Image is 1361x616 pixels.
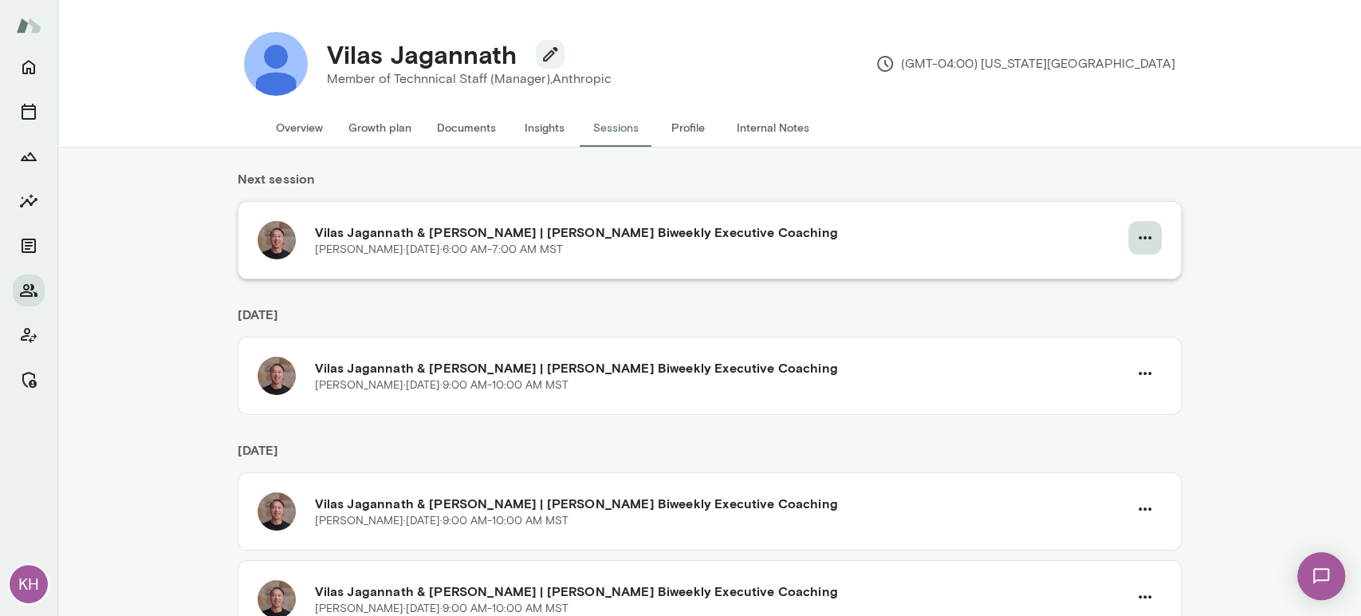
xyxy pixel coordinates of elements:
p: Member of Technnical Staff (Manager), Anthropic [327,69,612,89]
h4: Vilas Jagannath [327,39,517,69]
button: Sessions [580,109,652,147]
h6: [DATE] [238,305,1182,337]
button: Growth plan [336,109,424,147]
img: Vilas Jagannath [244,32,308,96]
button: Sessions [13,96,45,128]
button: Manage [13,364,45,396]
h6: Vilas Jagannath & [PERSON_NAME] | [PERSON_NAME] Biweekly Executive Coaching [315,582,1128,601]
button: Documents [13,230,45,262]
h6: [DATE] [238,440,1182,472]
button: Insights [13,185,45,217]
h6: Vilas Jagannath & [PERSON_NAME] | [PERSON_NAME] Biweekly Executive Coaching [315,358,1128,377]
div: KH [10,565,48,603]
button: Growth Plan [13,140,45,172]
p: [PERSON_NAME] · [DATE] · 9:00 AM-10:00 AM MST [315,513,568,529]
img: Mento [16,10,41,41]
button: Client app [13,319,45,351]
h6: Vilas Jagannath & [PERSON_NAME] | [PERSON_NAME] Biweekly Executive Coaching [315,494,1128,513]
button: Internal Notes [724,109,822,147]
button: Insights [509,109,580,147]
h6: Vilas Jagannath & [PERSON_NAME] | [PERSON_NAME] Biweekly Executive Coaching [315,223,1128,242]
button: Profile [652,109,724,147]
p: (GMT-04:00) [US_STATE][GEOGRAPHIC_DATA] [875,54,1175,73]
h6: Next session [238,169,1182,201]
p: [PERSON_NAME] · [DATE] · 9:00 AM-10:00 AM MST [315,377,568,393]
button: Home [13,51,45,83]
button: Overview [263,109,336,147]
button: Members [13,274,45,306]
button: Documents [424,109,509,147]
p: [PERSON_NAME] · [DATE] · 6:00 AM-7:00 AM MST [315,242,563,258]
